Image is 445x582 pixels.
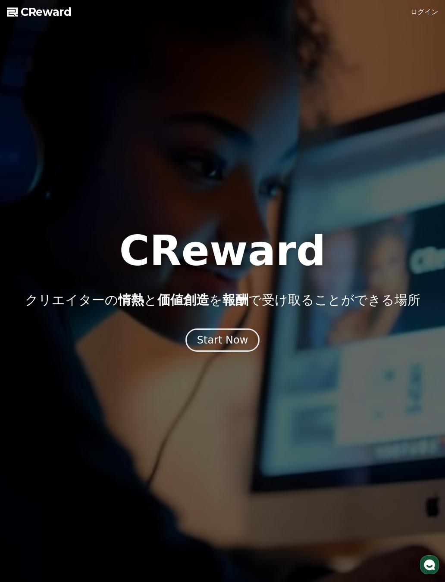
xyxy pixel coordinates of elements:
a: Settings [296,558,442,579]
span: 報酬 [222,292,248,307]
span: 価値創造 [157,292,209,307]
span: Settings [358,571,380,578]
a: Messages [149,558,296,579]
span: Home [68,571,84,578]
a: CReward [7,5,72,19]
span: CReward [21,5,72,19]
h1: CReward [119,230,326,272]
button: Start Now [185,328,260,352]
p: クリエイターの と を で受け取ることができる場所 [25,292,420,308]
a: Start Now [185,337,260,345]
a: Home [3,558,149,579]
span: Messages [209,571,236,579]
div: Start Now [197,333,248,347]
span: 情熱 [118,292,144,307]
a: ログイン [411,7,438,17]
